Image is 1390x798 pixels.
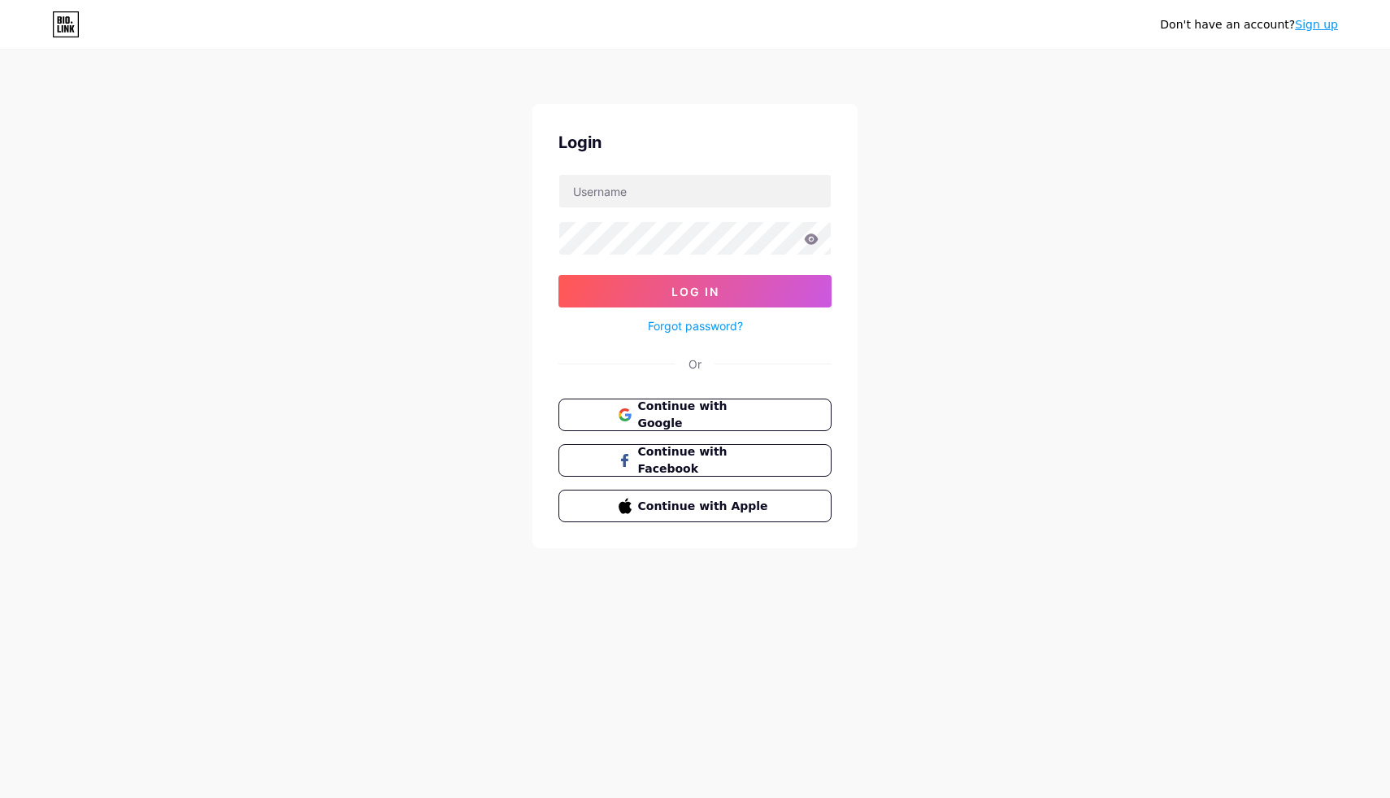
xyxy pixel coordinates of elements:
[558,399,832,431] button: Continue with Google
[638,398,772,432] span: Continue with Google
[648,317,743,334] a: Forgot password?
[638,443,772,477] span: Continue with Facebook
[1295,18,1338,31] a: Sign up
[558,130,832,155] div: Login
[1160,16,1338,33] div: Don't have an account?
[638,498,772,515] span: Continue with Apple
[558,490,832,522] button: Continue with Apple
[558,444,832,477] button: Continue with Facebook
[558,275,832,307] button: Log In
[688,355,702,373] div: Or
[559,175,831,207] input: Username
[671,285,719,299] span: Log In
